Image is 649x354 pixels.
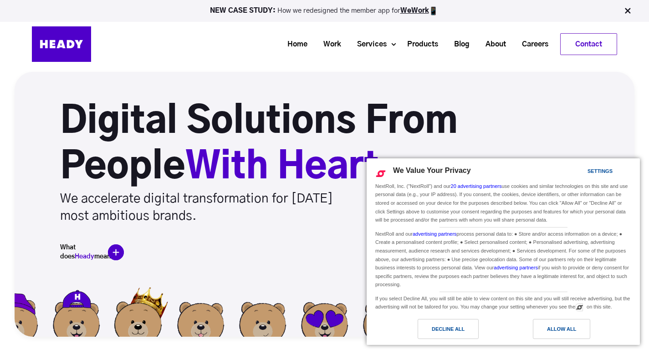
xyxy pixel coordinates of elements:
img: Bear3-3 [107,285,169,347]
div: If you select Decline All, you will still be able to view content on this site and you will still... [373,292,633,312]
h5: What does mean? [60,243,106,261]
a: 20 advertising partners [451,183,502,189]
a: Home [276,36,312,53]
span: With Heart [185,149,379,186]
img: plus-icon [108,244,124,260]
a: Settings [572,164,593,181]
h1: Digital Solutions From People [60,99,543,190]
div: NextRoll, Inc. ("NextRoll") and our use cookies and similar technologies on this site and use per... [373,181,633,225]
img: Bear5-3 [169,285,231,347]
img: Heady_Logo_Web-01 (1) [32,26,91,62]
a: Services [346,36,391,53]
div: Navigation Menu [100,33,617,55]
div: Settings [588,166,613,176]
img: Close Bar [623,6,632,15]
p: How we redesigned the member app for [4,6,645,15]
a: WeWork [400,7,429,14]
a: Contact [561,34,617,55]
img: app emoji [429,6,438,15]
div: Decline All [432,324,465,334]
img: Bear7-3 [293,285,355,347]
a: Work [312,36,346,53]
div: Allow All [547,324,576,334]
span: Heady [75,253,94,260]
img: Bear1-3 [231,285,293,347]
a: advertising partners [494,265,538,270]
span: We Value Your Privacy [393,167,471,174]
a: Blog [443,36,474,53]
strong: NEW CASE STUDY: [210,7,277,14]
a: advertising partners [413,231,457,237]
a: Allow All [503,319,634,344]
img: Bear8-3 [355,285,417,347]
div: NextRoll and our process personal data to: ● Store and/or access information on a device; ● Creat... [373,228,633,290]
img: Bear2-3 [46,285,107,347]
a: Decline All [372,319,503,344]
a: About [474,36,511,53]
a: Careers [511,36,553,53]
a: Products [396,36,443,53]
p: We accelerate digital transformation for [DATE] most ambitious brands. [60,190,359,225]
